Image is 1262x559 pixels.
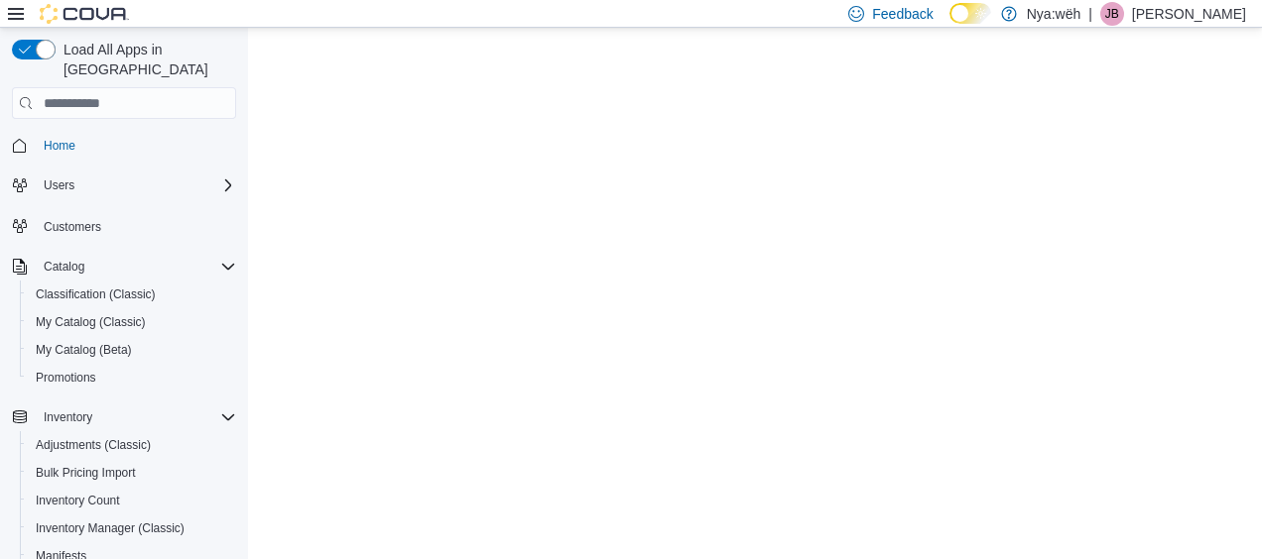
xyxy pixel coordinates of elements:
[28,366,104,390] a: Promotions
[28,310,154,334] a: My Catalog (Classic)
[36,173,82,197] button: Users
[44,219,101,235] span: Customers
[40,4,129,24] img: Cova
[28,516,236,540] span: Inventory Manager (Classic)
[44,409,92,425] span: Inventory
[28,433,159,457] a: Adjustments (Classic)
[28,282,236,306] span: Classification (Classic)
[36,286,156,302] span: Classification (Classic)
[36,493,120,508] span: Inventory Count
[20,487,244,514] button: Inventory Count
[1088,2,1092,26] p: |
[4,131,244,160] button: Home
[36,255,236,279] span: Catalog
[20,459,244,487] button: Bulk Pricing Import
[36,520,185,536] span: Inventory Manager (Classic)
[56,40,236,79] span: Load All Apps in [GEOGRAPHIC_DATA]
[28,461,236,485] span: Bulk Pricing Import
[36,255,92,279] button: Catalog
[36,405,236,429] span: Inventory
[20,431,244,459] button: Adjustments (Classic)
[28,366,236,390] span: Promotions
[28,433,236,457] span: Adjustments (Classic)
[36,213,236,238] span: Customers
[36,134,83,158] a: Home
[949,24,950,25] span: Dark Mode
[28,338,236,362] span: My Catalog (Beta)
[949,3,991,24] input: Dark Mode
[28,310,236,334] span: My Catalog (Classic)
[872,4,933,24] span: Feedback
[20,280,244,308] button: Classification (Classic)
[28,489,236,512] span: Inventory Count
[4,403,244,431] button: Inventory
[1027,2,1080,26] p: Nya:wëh
[36,173,236,197] span: Users
[44,177,74,193] span: Users
[1105,2,1119,26] span: JB
[44,138,75,154] span: Home
[20,308,244,336] button: My Catalog (Classic)
[28,461,144,485] a: Bulk Pricing Import
[36,342,132,358] span: My Catalog (Beta)
[36,437,151,453] span: Adjustments (Classic)
[36,370,96,386] span: Promotions
[44,259,84,275] span: Catalog
[36,215,109,239] a: Customers
[36,133,236,158] span: Home
[20,364,244,391] button: Promotions
[28,282,164,306] a: Classification (Classic)
[20,514,244,542] button: Inventory Manager (Classic)
[36,465,136,481] span: Bulk Pricing Import
[28,338,140,362] a: My Catalog (Beta)
[36,314,146,330] span: My Catalog (Classic)
[28,516,192,540] a: Inventory Manager (Classic)
[4,171,244,199] button: Users
[20,336,244,364] button: My Catalog (Beta)
[4,211,244,240] button: Customers
[36,405,100,429] button: Inventory
[1100,2,1124,26] div: Jenna Bristol
[4,253,244,280] button: Catalog
[1132,2,1246,26] p: [PERSON_NAME]
[28,489,128,512] a: Inventory Count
